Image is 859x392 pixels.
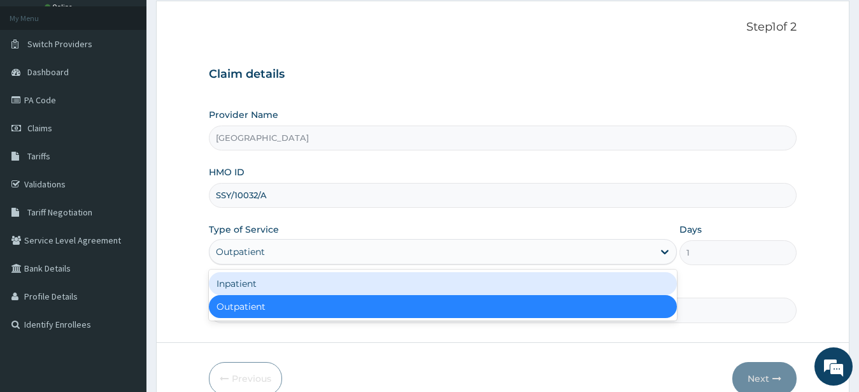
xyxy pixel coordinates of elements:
[27,38,92,50] span: Switch Providers
[209,68,797,82] h3: Claim details
[209,295,678,318] div: Outpatient
[27,66,69,78] span: Dashboard
[679,223,702,236] label: Days
[209,272,678,295] div: Inpatient
[216,245,265,258] div: Outpatient
[209,166,245,178] label: HMO ID
[27,122,52,134] span: Claims
[45,3,75,11] a: Online
[27,150,50,162] span: Tariffs
[27,207,92,218] span: Tariff Negotiation
[209,223,279,236] label: Type of Service
[209,6,239,37] div: Minimize live chat window
[24,64,52,96] img: d_794563401_company_1708531726252_794563401
[209,183,797,208] input: Enter HMO ID
[209,108,278,121] label: Provider Name
[6,259,243,303] textarea: Type your message and hit 'Enter'
[209,20,797,34] p: Step 1 of 2
[74,116,176,245] span: We're online!
[66,71,214,88] div: Chat with us now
